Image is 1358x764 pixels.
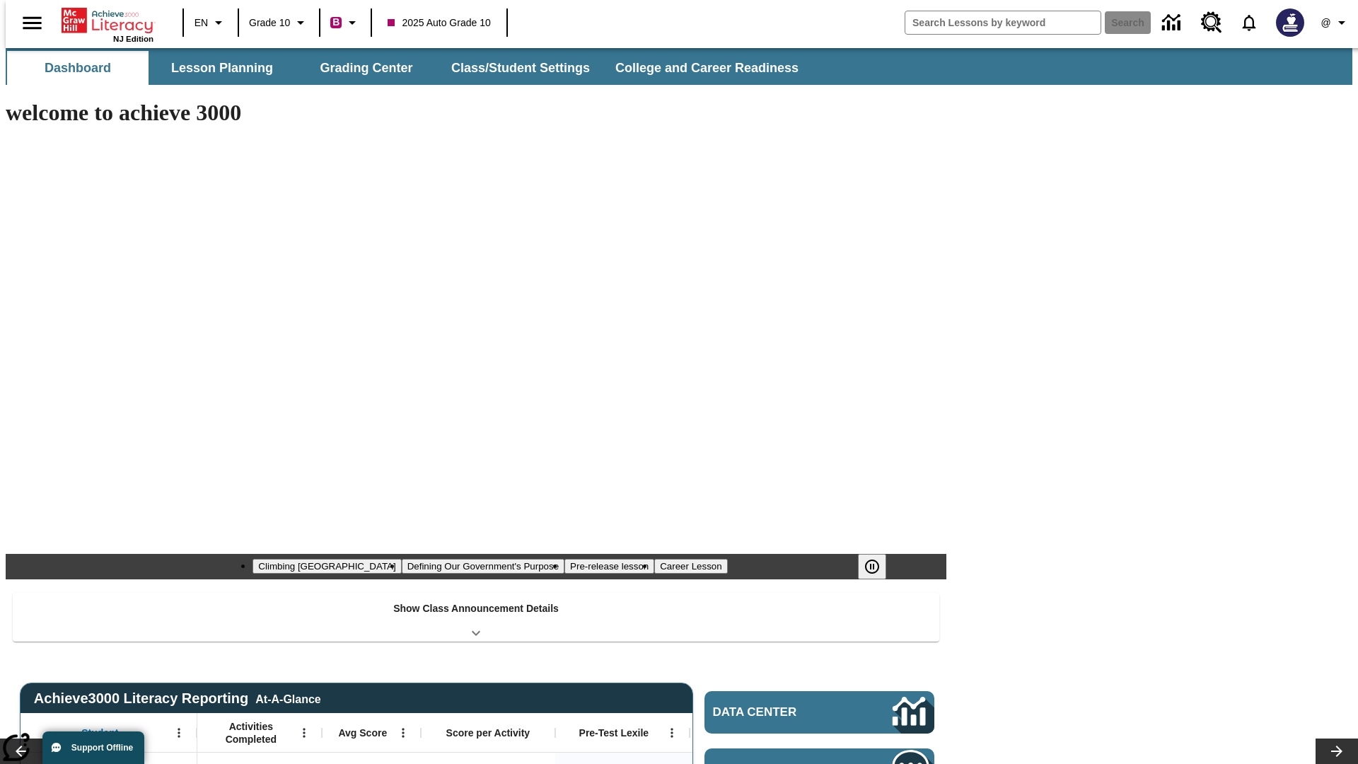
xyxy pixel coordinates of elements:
a: Resource Center, Will open in new tab [1192,4,1231,42]
div: Pause [858,554,900,579]
button: College and Career Readiness [604,51,810,85]
button: Slide 3 Pre-release lesson [564,559,654,574]
img: Avatar [1276,8,1304,37]
h1: welcome to achieve 3000 [6,100,946,126]
button: Class/Student Settings [440,51,601,85]
button: Grade: Grade 10, Select a grade [243,10,315,35]
span: Data Center [713,705,845,719]
button: Open Menu [393,722,414,743]
button: Open Menu [294,722,315,743]
div: Show Class Announcement Details [13,593,939,642]
span: EN [195,16,208,30]
div: At-A-Glance [255,690,320,706]
div: Home [62,5,153,43]
div: SubNavbar [6,51,811,85]
span: 2025 Auto Grade 10 [388,16,490,30]
button: Open Menu [168,722,190,743]
button: Language: EN, Select a language [188,10,233,35]
span: Score per Activity [446,727,530,739]
span: Avg Score [338,727,387,739]
button: Slide 2 Defining Our Government's Purpose [402,559,564,574]
span: Activities Completed [204,720,298,746]
a: Notifications [1231,4,1267,41]
button: Support Offline [42,731,144,764]
p: Show Class Announcement Details [393,601,559,616]
span: Support Offline [71,743,133,753]
input: search field [905,11,1101,34]
button: Grading Center [296,51,437,85]
a: Data Center [1154,4,1192,42]
a: Data Center [704,691,934,734]
span: Student [81,727,118,739]
button: Dashboard [7,51,149,85]
button: Pause [858,554,886,579]
button: Select a new avatar [1267,4,1313,41]
button: Lesson Planning [151,51,293,85]
span: B [332,13,339,31]
button: Slide 1 Climbing Mount Tai [253,559,401,574]
button: Open Menu [661,722,683,743]
span: Grade 10 [249,16,290,30]
span: @ [1321,16,1330,30]
div: SubNavbar [6,48,1352,85]
button: Open side menu [11,2,53,44]
span: Achieve3000 Literacy Reporting [34,690,321,707]
button: Lesson carousel, Next [1316,739,1358,764]
button: Slide 4 Career Lesson [654,559,727,574]
span: NJ Edition [113,35,153,43]
button: Boost Class color is violet red. Change class color [325,10,366,35]
span: Pre-Test Lexile [579,727,649,739]
a: Home [62,6,153,35]
button: Profile/Settings [1313,10,1358,35]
